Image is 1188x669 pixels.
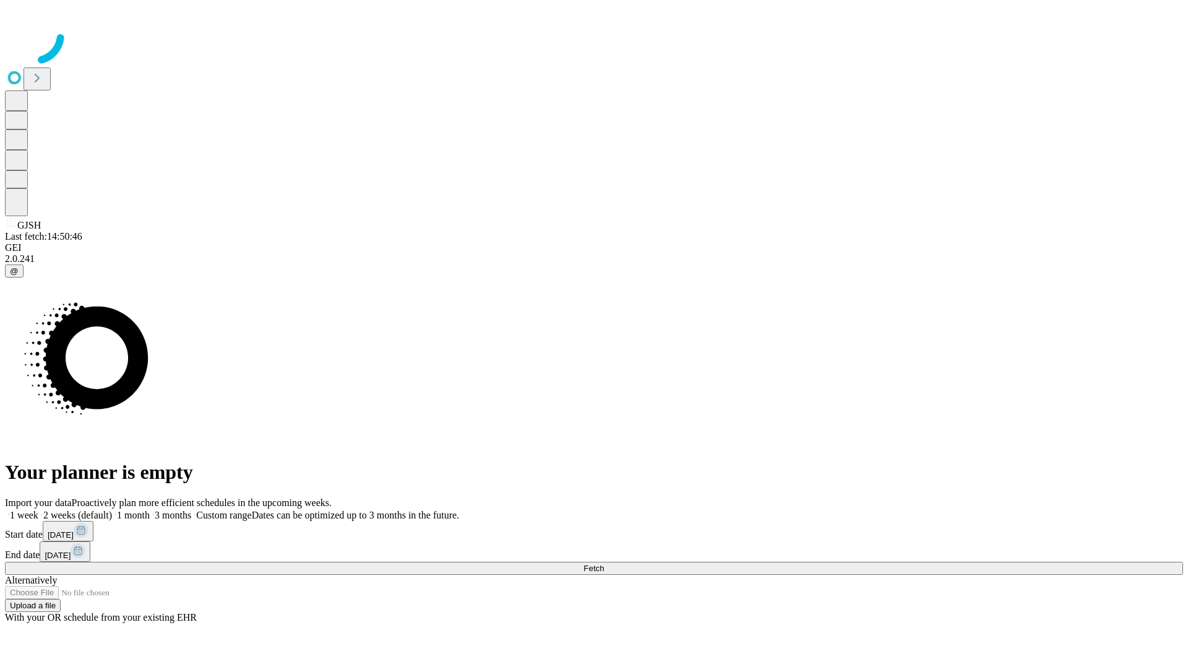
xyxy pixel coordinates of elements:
[5,541,1183,562] div: End date
[72,497,332,508] span: Proactively plan more efficient schedules in the upcoming weeks.
[117,510,150,520] span: 1 month
[48,530,74,540] span: [DATE]
[583,564,604,573] span: Fetch
[5,253,1183,265] div: 2.0.241
[5,575,57,585] span: Alternatively
[10,266,19,276] span: @
[45,551,71,560] span: [DATE]
[196,510,251,520] span: Custom range
[5,599,61,612] button: Upload a file
[5,612,197,623] span: With your OR schedule from your existing EHR
[252,510,459,520] span: Dates can be optimized up to 3 months in the future.
[5,242,1183,253] div: GEI
[43,510,112,520] span: 2 weeks (default)
[5,562,1183,575] button: Fetch
[5,265,24,278] button: @
[5,521,1183,541] div: Start date
[40,541,90,562] button: [DATE]
[5,497,72,508] span: Import your data
[43,521,93,541] button: [DATE]
[155,510,191,520] span: 3 months
[5,231,82,242] span: Last fetch: 14:50:46
[10,510,38,520] span: 1 week
[17,220,41,230] span: GJSH
[5,461,1183,484] h1: Your planner is empty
